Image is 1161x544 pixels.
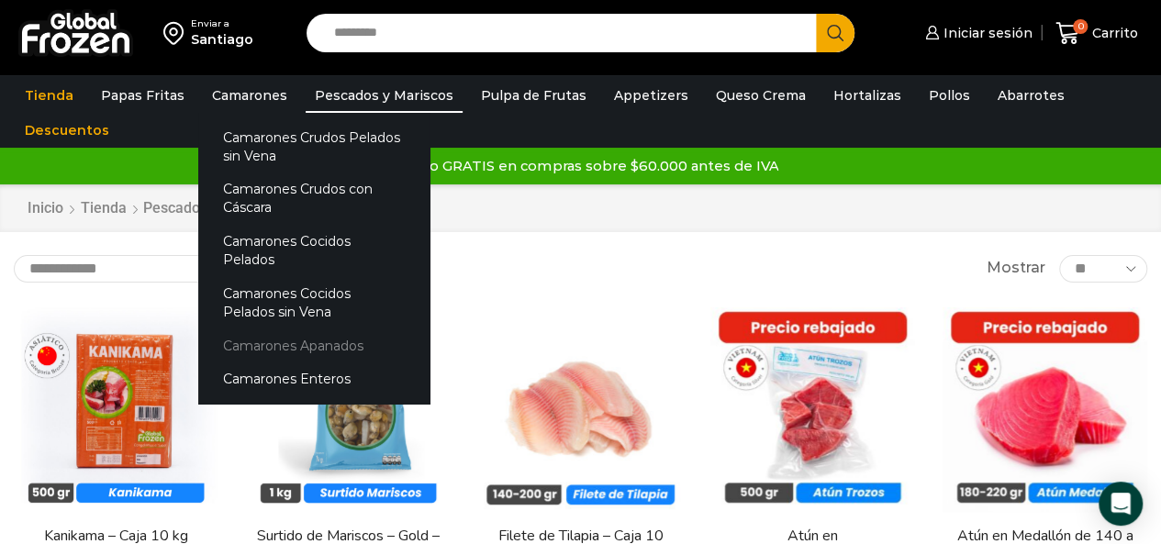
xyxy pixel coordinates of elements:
a: Hortalizas [824,78,910,113]
nav: Breadcrumb [27,198,283,219]
a: Camarones Cocidos Pelados sin Vena [198,277,430,329]
span: Mostrar [987,258,1045,279]
a: Camarones [203,78,296,113]
a: Camarones Apanados [198,328,430,362]
a: Camarones Enteros [198,362,430,396]
a: Camarones Cocidos Pelados [198,225,430,277]
a: 0 Carrito [1051,12,1143,55]
a: Appetizers [605,78,698,113]
a: Pollos [920,78,979,113]
a: Descuentos [16,113,118,148]
select: Pedido de la tienda [14,255,248,283]
a: Pescados y Mariscos [306,78,463,113]
a: Abarrotes [988,78,1074,113]
div: Santiago [191,30,253,49]
a: Queso Crema [707,78,815,113]
a: Camarones Crudos con Cáscara [198,172,430,225]
a: Pulpa de Frutas [472,78,596,113]
img: address-field-icon.svg [163,17,191,49]
span: 0 [1073,19,1088,34]
a: Camarones Crudos Pelados sin Vena [198,120,430,172]
button: Search button [816,14,854,52]
a: Inicio [27,198,64,219]
div: Open Intercom Messenger [1099,482,1143,526]
span: Iniciar sesión [939,24,1033,42]
a: Tienda [16,78,83,113]
a: Iniciar sesión [921,15,1033,51]
h1: Pescados y Mariscos [143,199,283,216]
div: Enviar a [191,17,253,30]
span: Carrito [1088,24,1138,42]
a: Tienda [80,198,128,219]
a: Papas Fritas [92,78,194,113]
